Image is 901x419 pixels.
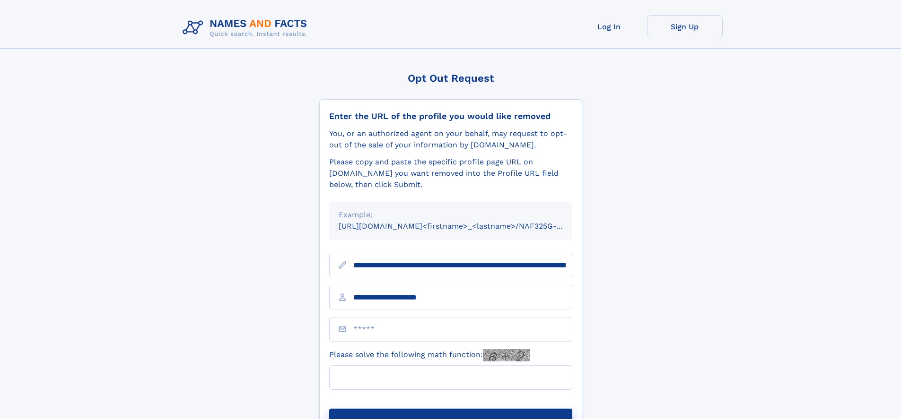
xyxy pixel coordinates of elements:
[329,128,572,151] div: You, or an authorized agent on your behalf, may request to opt-out of the sale of your informatio...
[339,209,563,221] div: Example:
[571,15,647,38] a: Log In
[647,15,723,38] a: Sign Up
[179,15,315,41] img: Logo Names and Facts
[319,72,582,84] div: Opt Out Request
[339,222,590,231] small: [URL][DOMAIN_NAME]<firstname>_<lastname>/NAF325G-xxxxxxxx
[329,111,572,121] div: Enter the URL of the profile you would like removed
[329,156,572,190] div: Please copy and paste the specific profile page URL on [DOMAIN_NAME] you want removed into the Pr...
[329,349,530,361] label: Please solve the following math function:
